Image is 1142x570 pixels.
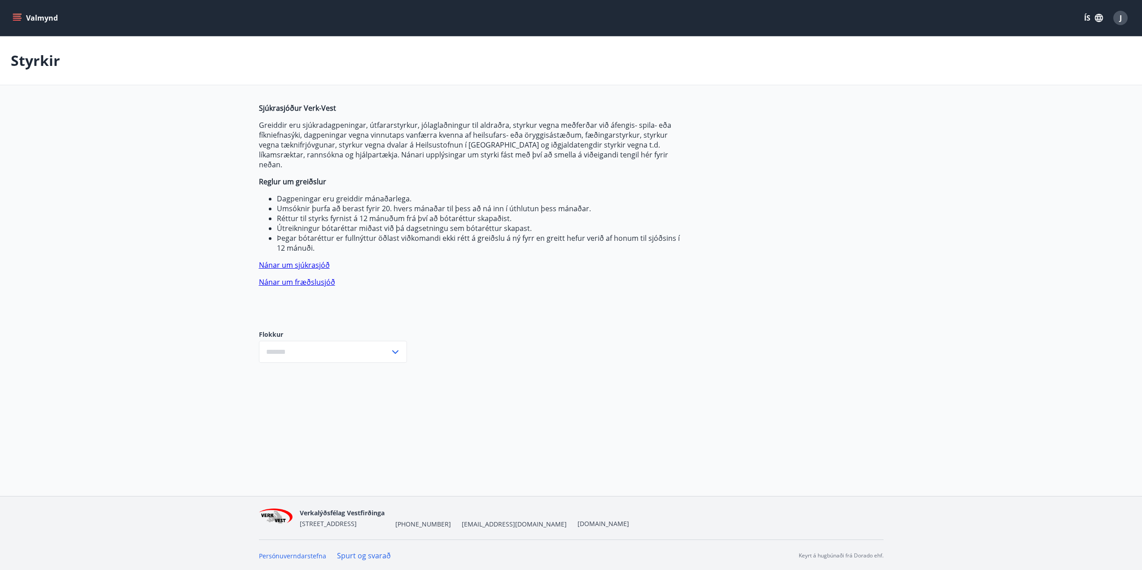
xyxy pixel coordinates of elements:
[1079,10,1108,26] button: ÍS
[259,552,326,560] a: Persónuverndarstefna
[300,509,385,517] span: Verkalýðsfélag Vestfirðinga
[259,260,330,270] a: Nánar um sjúkrasjóð
[11,51,60,70] p: Styrkir
[1110,7,1131,29] button: J
[259,509,293,528] img: jihgzMk4dcgjRAW2aMgpbAqQEG7LZi0j9dOLAUvz.png
[799,552,884,560] p: Keyrt á hugbúnaði frá Dorado ehf.
[259,120,683,170] p: Greiddir eru sjúkradagpeningar, útfararstyrkur, jólaglaðningur til aldraðra, styrkur vegna meðfer...
[277,223,683,233] li: Útreikningur bótaréttar miðast við þá dagsetningu sem bótaréttur skapast.
[259,177,326,187] strong: Reglur um greiðslur
[277,233,683,253] li: Þegar bótaréttur er fullnýttur öðlast viðkomandi ekki rétt á greiðslu á ný fyrr en greitt hefur v...
[259,277,335,287] a: Nánar um fræðslusjóð
[277,204,683,213] li: Umsóknir þurfa að berast fyrir 20. hvers mánaðar til þess að ná inn í úthlutun þess mánaðar.
[259,103,336,113] strong: Sjúkrasjóður Verk-Vest
[259,330,407,339] label: Flokkur
[277,194,683,204] li: Dagpeningar eru greiddir mánaðarlega.
[11,10,61,26] button: menu
[300,519,357,528] span: [STREET_ADDRESS]
[277,213,683,223] li: Réttur til styrks fyrnist á 12 mánuðum frá því að bótaréttur skapaðist.
[395,520,451,529] span: [PHONE_NUMBER]
[578,519,629,528] a: [DOMAIN_NAME]
[1120,13,1122,23] span: J
[462,520,567,529] span: [EMAIL_ADDRESS][DOMAIN_NAME]
[337,551,391,561] a: Spurt og svarað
